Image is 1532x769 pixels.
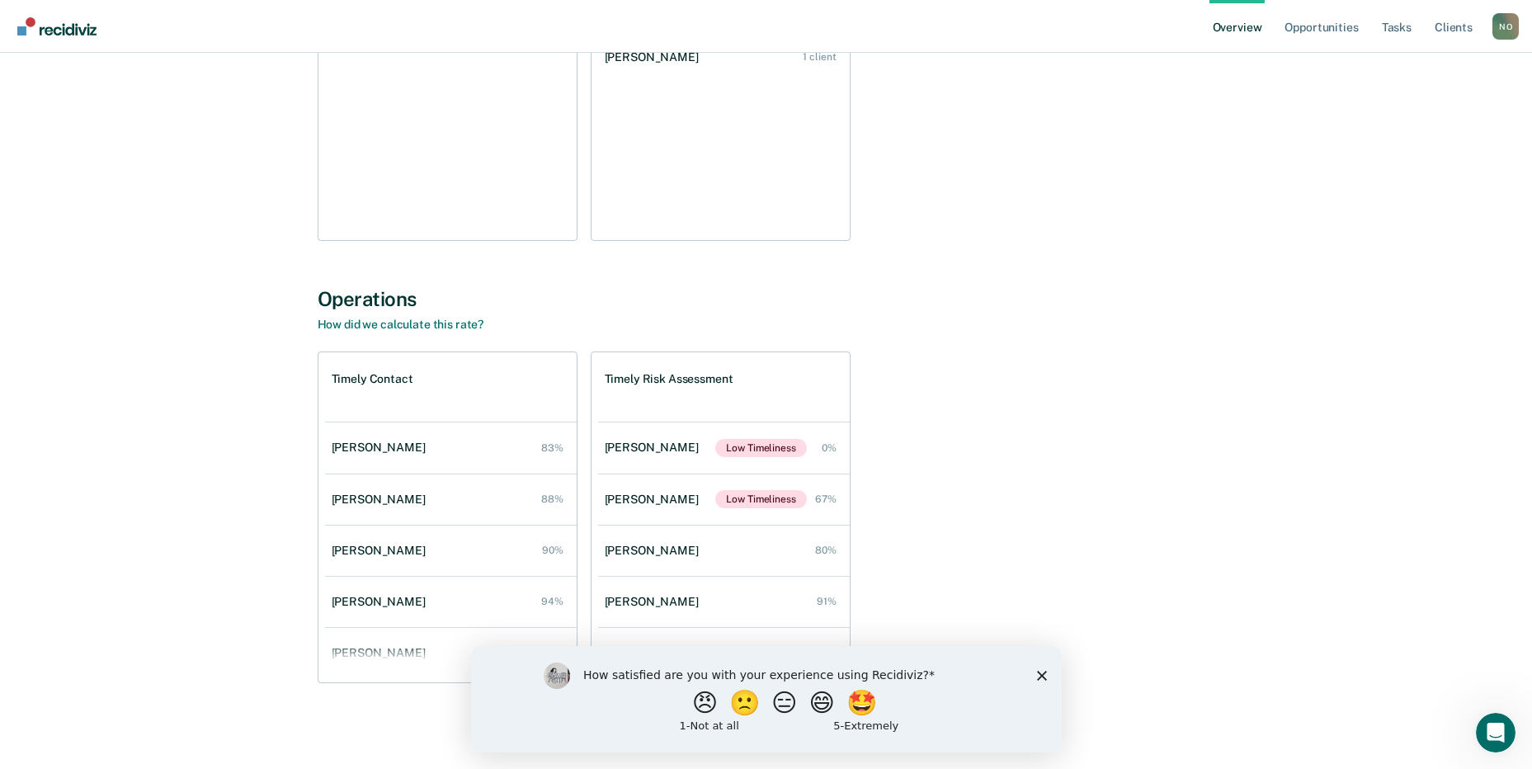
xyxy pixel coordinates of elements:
[598,527,850,574] a: [PERSON_NAME] 80%
[715,490,806,508] span: Low Timeliness
[542,545,563,556] div: 90%
[325,476,577,523] a: [PERSON_NAME] 88%
[605,50,705,64] div: [PERSON_NAME]
[332,441,432,455] div: [PERSON_NAME]
[325,578,577,625] a: [PERSON_NAME] 94%
[605,493,705,507] div: [PERSON_NAME]
[815,493,837,505] div: 67%
[817,596,837,607] div: 91%
[822,442,837,454] div: 0%
[332,595,432,609] div: [PERSON_NAME]
[605,544,705,558] div: [PERSON_NAME]
[605,372,733,386] h1: Timely Risk Assessment
[598,578,850,625] a: [PERSON_NAME] 91%
[471,646,1062,752] iframe: Survey by Kim from Recidiviz
[541,493,563,505] div: 88%
[815,545,837,556] div: 80%
[605,441,705,455] div: [PERSON_NAME]
[1476,713,1516,752] iframe: Intercom live chat
[598,474,850,525] a: [PERSON_NAME]Low Timeliness 67%
[332,372,413,386] h1: Timely Contact
[325,424,577,471] a: [PERSON_NAME] 83%
[605,595,705,609] div: [PERSON_NAME]
[598,34,850,81] a: [PERSON_NAME] 1 client
[318,287,1215,311] div: Operations
[332,493,432,507] div: [PERSON_NAME]
[803,51,836,63] div: 1 client
[541,596,563,607] div: 94%
[17,17,97,35] img: Recidiviz
[318,318,484,331] a: How did we calculate this rate?
[332,544,432,558] div: [PERSON_NAME]
[715,439,806,457] span: Low Timeliness
[332,646,432,660] div: [PERSON_NAME]
[325,527,577,574] a: [PERSON_NAME] 90%
[325,630,577,677] a: [PERSON_NAME] 95%
[1492,13,1519,40] button: Profile dropdown button
[598,422,850,474] a: [PERSON_NAME]Low Timeliness 0%
[598,630,850,677] a: [PERSON_NAME] 100%
[541,442,563,454] div: 83%
[1492,13,1519,40] div: N O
